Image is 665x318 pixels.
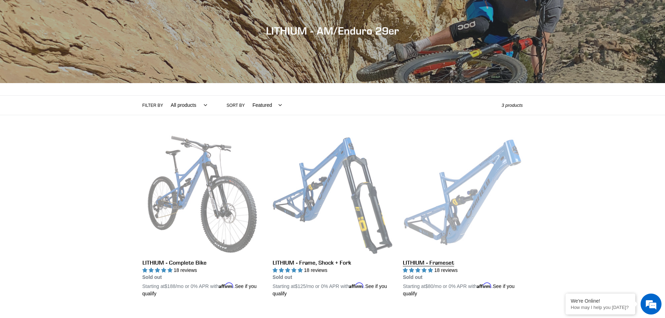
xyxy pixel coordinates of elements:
[142,102,163,109] label: Filter by
[227,102,245,109] label: Sort by
[266,24,399,37] span: LITHIUM - AM/Enduro 29er
[571,298,630,304] div: We're Online!
[571,305,630,310] p: How may I help you today?
[502,103,523,108] span: 3 products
